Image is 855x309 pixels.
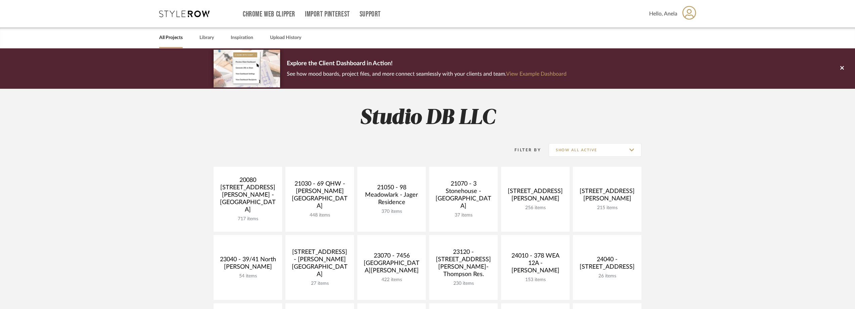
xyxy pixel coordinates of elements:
[435,213,492,218] div: 37 items
[363,209,420,215] div: 370 items
[506,147,541,153] div: Filter By
[186,106,669,131] h2: Studio DB LLC
[287,59,567,69] p: Explore the Client Dashboard in Action!
[363,277,420,283] div: 422 items
[219,256,277,273] div: 23040 - 39/41 North [PERSON_NAME]
[214,50,280,87] img: d5d033c5-7b12-40c2-a960-1ecee1989c38.png
[231,33,253,42] a: Inspiration
[649,10,677,18] span: Hello, Anela
[363,252,420,277] div: 23070 - 7456 [GEOGRAPHIC_DATA][PERSON_NAME]
[291,180,349,213] div: 21030 - 69 QHW - [PERSON_NAME][GEOGRAPHIC_DATA]
[506,252,564,277] div: 24010 - 378 WEA 12A - [PERSON_NAME]
[243,11,295,17] a: Chrome Web Clipper
[506,71,567,77] a: View Example Dashboard
[159,33,183,42] a: All Projects
[270,33,301,42] a: Upload History
[435,180,492,213] div: 21070 - 3 Stonehouse - [GEOGRAPHIC_DATA]
[578,188,636,205] div: [STREET_ADDRESS][PERSON_NAME]
[291,248,349,281] div: [STREET_ADDRESS] - [PERSON_NAME][GEOGRAPHIC_DATA]
[219,216,277,222] div: 717 items
[291,281,349,286] div: 27 items
[578,205,636,211] div: 215 items
[291,213,349,218] div: 448 items
[219,273,277,279] div: 54 items
[360,11,381,17] a: Support
[305,11,350,17] a: Import Pinterest
[219,177,277,216] div: 20080 [STREET_ADDRESS][PERSON_NAME] - [GEOGRAPHIC_DATA]
[506,188,564,205] div: [STREET_ADDRESS][PERSON_NAME]
[578,273,636,279] div: 26 items
[578,256,636,273] div: 24040 - [STREET_ADDRESS]
[363,184,420,209] div: 21050 - 98 Meadowlark - Jager Residence
[506,205,564,211] div: 256 items
[287,69,567,79] p: See how mood boards, project files, and more connect seamlessly with your clients and team.
[506,277,564,283] div: 153 items
[199,33,214,42] a: Library
[435,281,492,286] div: 230 items
[435,248,492,281] div: 23120 - [STREET_ADDRESS][PERSON_NAME]-Thompson Res.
